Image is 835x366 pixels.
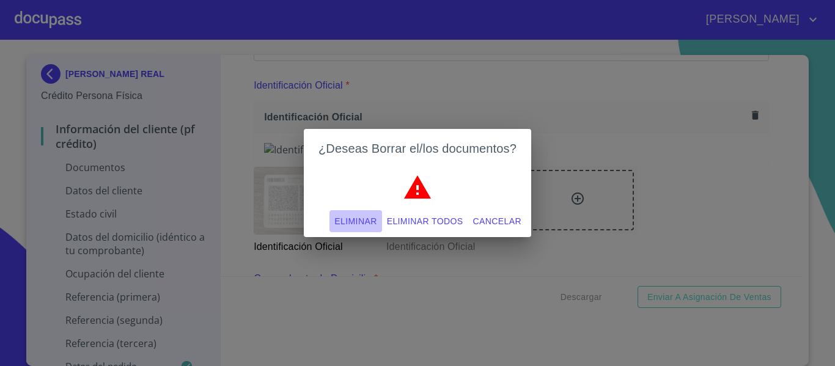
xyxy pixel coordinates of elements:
button: Cancelar [468,210,526,233]
button: Eliminar todos [382,210,468,233]
h2: ¿Deseas Borrar el/los documentos? [318,139,517,158]
button: Eliminar [329,210,381,233]
span: Eliminar todos [387,214,463,229]
span: Cancelar [473,214,521,229]
span: Eliminar [334,214,377,229]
